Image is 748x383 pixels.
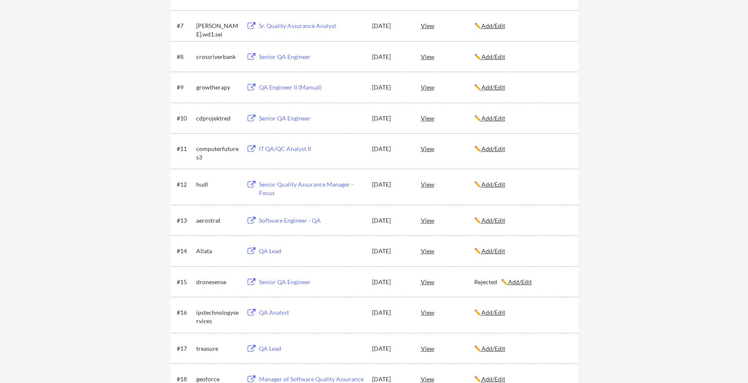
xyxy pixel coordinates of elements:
[421,18,474,33] div: View
[474,308,571,317] div: ✏️
[196,180,239,189] div: hudl
[481,309,505,316] u: Add/Edit
[421,274,474,289] div: View
[177,53,193,61] div: #8
[259,180,364,197] div: Senior Quality Assurance Manager - Focus
[196,216,239,225] div: aerostrat
[177,83,193,92] div: #9
[177,22,193,30] div: #7
[474,247,571,255] div: ✏️
[259,145,364,153] div: IT QA/QC Analyst II
[481,345,505,352] u: Add/Edit
[177,247,193,255] div: #14
[196,278,239,286] div: dronesense
[372,216,409,225] div: [DATE]
[421,243,474,258] div: View
[259,53,364,61] div: Senior QA Engineer
[372,22,409,30] div: [DATE]
[421,305,474,320] div: View
[372,278,409,286] div: [DATE]
[259,278,364,286] div: Senior QA Engineer
[421,141,474,156] div: View
[474,145,571,153] div: ✏️
[177,145,193,153] div: #11
[481,145,505,152] u: Add/Edit
[196,145,239,161] div: computerfutures3
[259,247,364,255] div: QA Lead
[259,22,364,30] div: Sr. Quality Assurance Analyst
[177,278,193,286] div: #15
[474,53,571,61] div: ✏️
[474,278,571,286] div: Rejected ✏️
[421,341,474,356] div: View
[474,216,571,225] div: ✏️
[372,247,409,255] div: [DATE]
[372,83,409,92] div: [DATE]
[421,212,474,228] div: View
[177,308,193,317] div: #16
[259,83,364,92] div: QA Engineer II (Manual)
[259,114,364,123] div: Senior QA Engineer
[421,49,474,64] div: View
[196,308,239,325] div: ipstechnologyservices
[481,84,505,91] u: Add/Edit
[196,247,239,255] div: Allata
[196,22,239,38] div: [PERSON_NAME].wd1.sei
[372,180,409,189] div: [DATE]
[421,110,474,126] div: View
[421,79,474,95] div: View
[474,344,571,353] div: ✏️
[474,180,571,189] div: ✏️
[196,83,239,92] div: growtherapy
[177,344,193,353] div: #17
[372,145,409,153] div: [DATE]
[177,180,193,189] div: #12
[481,22,505,29] u: Add/Edit
[372,344,409,353] div: [DATE]
[474,114,571,123] div: ✏️
[259,308,364,317] div: QA Analyst
[177,114,193,123] div: #10
[372,308,409,317] div: [DATE]
[474,83,571,92] div: ✏️
[196,53,239,61] div: crossriverbank
[372,53,409,61] div: [DATE]
[196,114,239,123] div: cdprojektred
[372,114,409,123] div: [DATE]
[481,115,505,122] u: Add/Edit
[421,176,474,192] div: View
[259,216,364,225] div: Software Engineer - QA
[177,216,193,225] div: #13
[481,247,505,254] u: Add/Edit
[474,22,571,30] div: ✏️
[481,181,505,188] u: Add/Edit
[259,344,364,353] div: QA Lead
[196,344,239,353] div: treasure
[481,217,505,224] u: Add/Edit
[508,278,532,285] u: Add/Edit
[481,375,505,383] u: Add/Edit
[481,53,505,60] u: Add/Edit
